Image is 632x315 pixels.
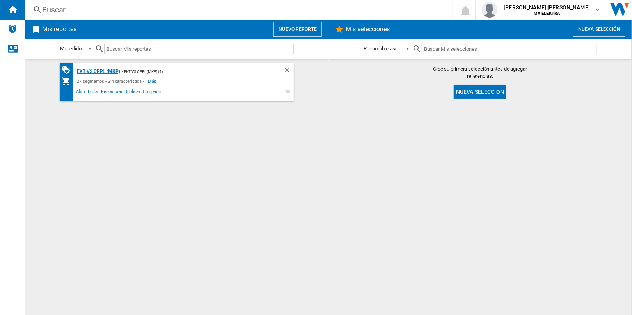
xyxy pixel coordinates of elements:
[120,67,268,77] div: - EKT Vs Cppl (MKP) (4)
[284,67,294,77] div: Borrar
[573,22,625,37] button: Nueva selección
[75,77,148,86] div: 27 segmentos - Sin característica -
[62,77,75,86] div: Mi colección
[344,22,392,37] h2: Mis selecciones
[104,44,294,54] input: Buscar Mis reportes
[62,66,75,75] div: Matriz de PROMOCIONES
[422,44,597,54] input: Buscar Mis selecciones
[482,2,497,18] img: profile.jpg
[41,22,78,37] h2: Mis reportes
[75,67,120,77] div: EKT Vs Cppl (MKP)
[534,11,560,16] b: MX ELEKTRA
[454,85,506,99] button: Nueva selección
[148,77,158,86] span: Más
[8,24,17,34] img: alerts-logo.svg
[75,88,87,97] span: Abrir
[426,66,535,80] span: Cree su primera selección antes de agregar referencias.
[42,4,432,15] div: Buscar
[124,88,142,97] span: Duplicar
[273,22,322,37] button: Nuevo reporte
[87,88,100,97] span: Editar
[142,88,163,97] span: Compartir
[504,4,590,11] span: [PERSON_NAME] [PERSON_NAME]
[100,88,123,97] span: Renombrar
[60,46,82,52] div: Mi pedido
[364,46,399,52] div: Por nombre asc.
